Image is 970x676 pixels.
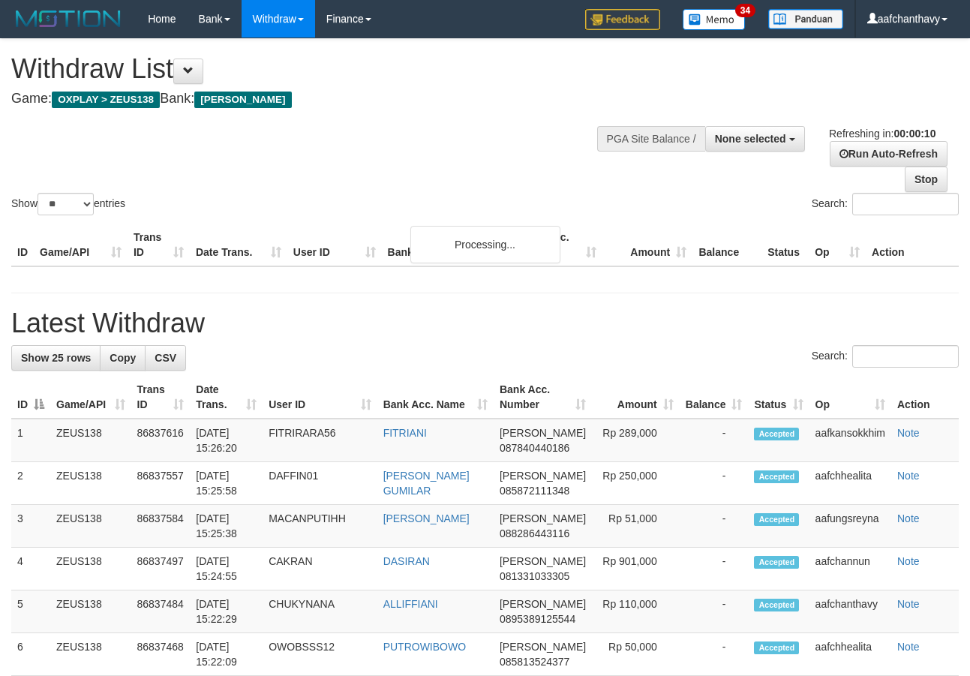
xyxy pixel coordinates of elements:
[761,224,809,266] th: Status
[597,126,705,152] div: PGA Site Balance /
[190,224,287,266] th: Date Trans.
[11,193,125,215] label: Show entries
[383,470,470,497] a: [PERSON_NAME] GUMILAR
[100,345,146,371] a: Copy
[11,224,34,266] th: ID
[754,470,799,483] span: Accepted
[897,555,920,567] a: Note
[11,308,959,338] h1: Latest Withdraw
[383,512,470,524] a: [PERSON_NAME]
[11,505,50,548] td: 3
[34,224,128,266] th: Game/API
[11,633,50,676] td: 6
[11,345,101,371] a: Show 25 rows
[683,9,746,30] img: Button%20Memo.svg
[592,505,680,548] td: Rp 51,000
[131,548,191,590] td: 86837497
[500,442,569,454] span: Copy 087840440186 to clipboard
[11,8,125,30] img: MOTION_logo.png
[50,590,131,633] td: ZEUS138
[128,224,190,266] th: Trans ID
[893,128,935,140] strong: 00:00:10
[263,505,377,548] td: MACANPUTIHH
[194,92,291,108] span: [PERSON_NAME]
[585,9,660,30] img: Feedback.jpg
[680,376,749,419] th: Balance: activate to sort column ascending
[500,470,586,482] span: [PERSON_NAME]
[11,462,50,505] td: 2
[680,462,749,505] td: -
[705,126,805,152] button: None selected
[190,548,263,590] td: [DATE] 15:24:55
[592,633,680,676] td: Rp 50,000
[680,590,749,633] td: -
[735,4,755,17] span: 34
[866,224,959,266] th: Action
[754,599,799,611] span: Accepted
[809,590,891,633] td: aafchanthavy
[11,92,632,107] h4: Game: Bank:
[110,352,136,364] span: Copy
[263,462,377,505] td: DAFFIN01
[190,633,263,676] td: [DATE] 15:22:09
[680,548,749,590] td: -
[500,570,569,582] span: Copy 081331033305 to clipboard
[897,641,920,653] a: Note
[50,505,131,548] td: ZEUS138
[809,505,891,548] td: aafungsreyna
[131,376,191,419] th: Trans ID: activate to sort column ascending
[809,548,891,590] td: aafchannun
[383,555,430,567] a: DASIRAN
[754,428,799,440] span: Accepted
[592,548,680,590] td: Rp 901,000
[11,54,632,84] h1: Withdraw List
[754,556,799,569] span: Accepted
[52,92,160,108] span: OXPLAY > ZEUS138
[592,462,680,505] td: Rp 250,000
[190,590,263,633] td: [DATE] 15:22:29
[50,548,131,590] td: ZEUS138
[897,512,920,524] a: Note
[131,505,191,548] td: 86837584
[287,224,382,266] th: User ID
[592,376,680,419] th: Amount: activate to sort column ascending
[190,419,263,462] td: [DATE] 15:26:20
[190,376,263,419] th: Date Trans.: activate to sort column ascending
[50,376,131,419] th: Game/API: activate to sort column ascending
[21,352,91,364] span: Show 25 rows
[11,419,50,462] td: 1
[809,419,891,462] td: aafkansokkhim
[715,133,786,145] span: None selected
[131,462,191,505] td: 86837557
[11,548,50,590] td: 4
[131,419,191,462] td: 86837616
[263,376,377,419] th: User ID: activate to sort column ascending
[377,376,494,419] th: Bank Acc. Name: activate to sort column ascending
[680,633,749,676] td: -
[809,224,866,266] th: Op
[830,141,947,167] a: Run Auto-Refresh
[11,376,50,419] th: ID: activate to sort column descending
[500,512,586,524] span: [PERSON_NAME]
[500,613,575,625] span: Copy 0895389125544 to clipboard
[494,376,592,419] th: Bank Acc. Number: activate to sort column ascending
[592,590,680,633] td: Rp 110,000
[812,345,959,368] label: Search:
[897,598,920,610] a: Note
[500,641,586,653] span: [PERSON_NAME]
[897,427,920,439] a: Note
[680,419,749,462] td: -
[897,470,920,482] a: Note
[11,590,50,633] td: 5
[38,193,94,215] select: Showentries
[512,224,602,266] th: Bank Acc. Number
[131,633,191,676] td: 86837468
[754,641,799,654] span: Accepted
[905,167,947,192] a: Stop
[263,633,377,676] td: OWOBSSS12
[500,427,586,439] span: [PERSON_NAME]
[602,224,692,266] th: Amount
[891,376,959,419] th: Action
[852,193,959,215] input: Search:
[383,427,427,439] a: FITRIANI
